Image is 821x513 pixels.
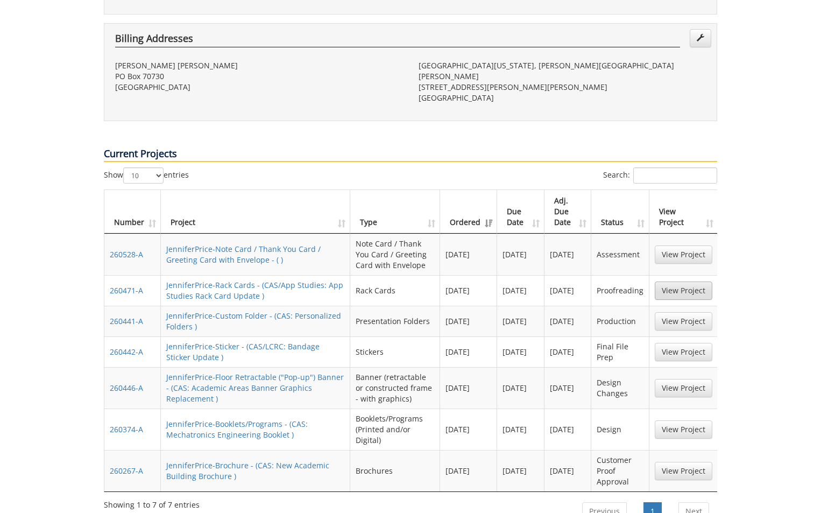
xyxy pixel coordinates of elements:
td: [DATE] [440,275,497,306]
td: [DATE] [497,367,544,409]
td: Banner (retractable or constructed frame - with graphics) [350,367,440,409]
th: Number: activate to sort column ascending [104,190,161,234]
a: View Project [655,245,712,264]
a: 260374-A [110,424,143,434]
td: Stickers [350,336,440,367]
input: Search: [633,167,717,184]
td: [DATE] [497,306,544,336]
p: PO Box 70730 [115,71,402,82]
th: Status: activate to sort column ascending [591,190,649,234]
div: Showing 1 to 7 of 7 entries [104,495,200,510]
td: [DATE] [440,306,497,336]
a: JenniferPrice-Rack Cards - (CAS/App Studies: App Studies Rack Card Update ) [166,280,343,301]
a: Edit Addresses [690,29,711,47]
p: [PERSON_NAME] [PERSON_NAME] [115,60,402,71]
td: [DATE] [544,306,591,336]
td: [DATE] [544,450,591,491]
a: View Project [655,282,712,300]
td: [DATE] [497,336,544,367]
td: Production [591,306,649,336]
a: 260442-A [110,347,143,357]
th: View Project: activate to sort column ascending [649,190,718,234]
td: Brochures [350,450,440,491]
td: [DATE] [544,336,591,367]
td: [DATE] [497,450,544,491]
p: [STREET_ADDRESS][PERSON_NAME][PERSON_NAME] [419,82,706,93]
a: View Project [655,343,712,361]
p: [GEOGRAPHIC_DATA] [115,82,402,93]
td: Assessment [591,234,649,275]
td: Note Card / Thank You Card / Greeting Card with Envelope [350,234,440,275]
td: Rack Cards [350,275,440,306]
td: [DATE] [497,234,544,275]
a: 260528-A [110,249,143,259]
td: Design Changes [591,367,649,409]
td: [DATE] [440,409,497,450]
h4: Billing Addresses [115,33,680,47]
p: [GEOGRAPHIC_DATA][US_STATE], [PERSON_NAME][GEOGRAPHIC_DATA][PERSON_NAME] [419,60,706,82]
a: 260441-A [110,316,143,326]
td: [DATE] [440,367,497,409]
a: 260471-A [110,285,143,296]
a: JenniferPrice-Booklets/Programs - (CAS: Mechatronics Engineering Booklet ) [166,419,308,440]
td: Presentation Folders [350,306,440,336]
td: Design [591,409,649,450]
td: [DATE] [544,409,591,450]
td: [DATE] [544,234,591,275]
select: Showentries [123,167,164,184]
a: JenniferPrice-Sticker - (CAS/LCRC: Bandage Sticker Update ) [166,341,320,362]
td: [DATE] [440,450,497,491]
label: Show entries [104,167,189,184]
a: JenniferPrice-Note Card / Thank You Card / Greeting Card with Envelope - ( ) [166,244,321,265]
td: Proofreading [591,275,649,306]
td: [DATE] [497,409,544,450]
th: Due Date: activate to sort column ascending [497,190,544,234]
td: [DATE] [497,275,544,306]
td: [DATE] [440,234,497,275]
a: JenniferPrice-Custom Folder - (CAS: Personalized Folders ) [166,311,341,332]
td: Customer Proof Approval [591,450,649,491]
th: Ordered: activate to sort column ascending [440,190,497,234]
a: View Project [655,462,712,480]
td: [DATE] [440,336,497,367]
label: Search: [603,167,717,184]
a: View Project [655,420,712,439]
td: Booklets/Programs (Printed and/or Digital) [350,409,440,450]
p: Current Projects [104,147,717,162]
th: Adj. Due Date: activate to sort column ascending [544,190,591,234]
td: Final File Prep [591,336,649,367]
th: Type: activate to sort column ascending [350,190,440,234]
td: [DATE] [544,367,591,409]
a: JenniferPrice-Brochure - (CAS: New Academic Building Brochure ) [166,460,329,481]
td: [DATE] [544,275,591,306]
th: Project: activate to sort column ascending [161,190,350,234]
a: 260267-A [110,466,143,476]
a: JenniferPrice-Floor Retractable ("Pop-up") Banner - (CAS: Academic Areas Banner Graphics Replacem... [166,372,344,404]
a: View Project [655,312,712,331]
a: View Project [655,379,712,397]
p: [GEOGRAPHIC_DATA] [419,93,706,103]
a: 260446-A [110,383,143,393]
